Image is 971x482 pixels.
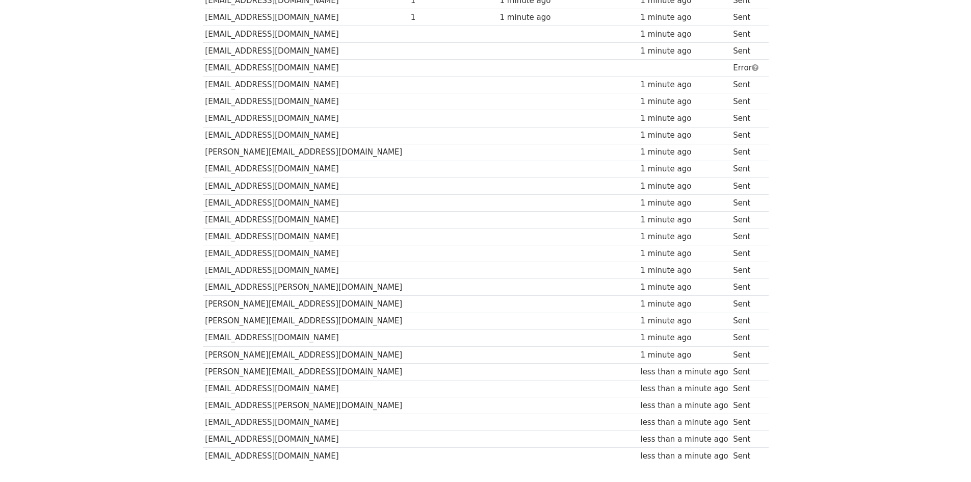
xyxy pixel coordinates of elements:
td: [EMAIL_ADDRESS][DOMAIN_NAME] [203,60,408,77]
td: Sent [730,245,763,262]
div: 1 minute ago [640,113,728,124]
td: [EMAIL_ADDRESS][DOMAIN_NAME] [203,127,408,144]
td: Sent [730,313,763,329]
div: less than a minute ago [640,400,728,412]
td: [PERSON_NAME][EMAIL_ADDRESS][DOMAIN_NAME] [203,296,408,313]
div: 1 minute ago [640,130,728,141]
td: [EMAIL_ADDRESS][DOMAIN_NAME] [203,245,408,262]
div: 1 minute ago [640,45,728,57]
td: Sent [730,397,763,414]
td: Sent [730,194,763,211]
td: [EMAIL_ADDRESS][DOMAIN_NAME] [203,77,408,93]
div: 1 minute ago [500,12,566,23]
div: less than a minute ago [640,366,728,378]
td: Sent [730,380,763,397]
div: 1 minute ago [640,231,728,243]
td: [PERSON_NAME][EMAIL_ADDRESS][DOMAIN_NAME] [203,313,408,329]
div: 1 minute ago [640,163,728,175]
td: Sent [730,363,763,380]
td: Sent [730,177,763,194]
td: Sent [730,262,763,279]
div: 1 minute ago [640,265,728,276]
td: [EMAIL_ADDRESS][DOMAIN_NAME] [203,229,408,245]
div: less than a minute ago [640,383,728,395]
td: [EMAIL_ADDRESS][DOMAIN_NAME] [203,194,408,211]
td: Sent [730,346,763,363]
td: Sent [730,93,763,110]
div: 1 minute ago [640,349,728,361]
td: Sent [730,127,763,144]
div: 1 minute ago [640,332,728,344]
td: [PERSON_NAME][EMAIL_ADDRESS][DOMAIN_NAME] [203,363,408,380]
td: [EMAIL_ADDRESS][DOMAIN_NAME] [203,448,408,465]
div: 1 minute ago [640,197,728,209]
td: Sent [730,229,763,245]
div: 1 minute ago [640,282,728,293]
td: Error [730,60,763,77]
td: [EMAIL_ADDRESS][DOMAIN_NAME] [203,431,408,448]
td: [EMAIL_ADDRESS][DOMAIN_NAME] [203,93,408,110]
td: Sent [730,211,763,228]
td: [EMAIL_ADDRESS][PERSON_NAME][DOMAIN_NAME] [203,397,408,414]
td: Sent [730,161,763,177]
iframe: Chat Widget [920,433,971,482]
div: 1 minute ago [640,79,728,91]
td: Sent [730,279,763,296]
td: [PERSON_NAME][EMAIL_ADDRESS][DOMAIN_NAME] [203,346,408,363]
div: 1 minute ago [640,214,728,226]
td: [EMAIL_ADDRESS][DOMAIN_NAME] [203,262,408,279]
td: Sent [730,329,763,346]
td: Sent [730,144,763,161]
td: [EMAIL_ADDRESS][PERSON_NAME][DOMAIN_NAME] [203,279,408,296]
div: 1 minute ago [640,146,728,158]
td: [EMAIL_ADDRESS][DOMAIN_NAME] [203,9,408,26]
div: 1 minute ago [640,248,728,260]
div: 1 minute ago [640,29,728,40]
td: Sent [730,296,763,313]
div: 1 minute ago [640,96,728,108]
div: less than a minute ago [640,434,728,445]
div: 1 [411,12,452,23]
td: [EMAIL_ADDRESS][DOMAIN_NAME] [203,43,408,60]
div: less than a minute ago [640,450,728,462]
td: [EMAIL_ADDRESS][DOMAIN_NAME] [203,161,408,177]
td: Sent [730,9,763,26]
td: Sent [730,77,763,93]
td: Sent [730,110,763,127]
td: [EMAIL_ADDRESS][DOMAIN_NAME] [203,414,408,431]
div: 1 minute ago [640,12,728,23]
td: Sent [730,43,763,60]
div: 1 minute ago [640,181,728,192]
td: Sent [730,448,763,465]
td: [PERSON_NAME][EMAIL_ADDRESS][DOMAIN_NAME] [203,144,408,161]
td: [EMAIL_ADDRESS][DOMAIN_NAME] [203,110,408,127]
td: Sent [730,431,763,448]
div: 1 minute ago [640,298,728,310]
td: Sent [730,414,763,431]
td: [EMAIL_ADDRESS][DOMAIN_NAME] [203,26,408,42]
td: [EMAIL_ADDRESS][DOMAIN_NAME] [203,177,408,194]
div: less than a minute ago [640,417,728,428]
td: [EMAIL_ADDRESS][DOMAIN_NAME] [203,380,408,397]
td: [EMAIL_ADDRESS][DOMAIN_NAME] [203,211,408,228]
td: [EMAIL_ADDRESS][DOMAIN_NAME] [203,329,408,346]
div: 1 minute ago [640,315,728,327]
td: Sent [730,26,763,42]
